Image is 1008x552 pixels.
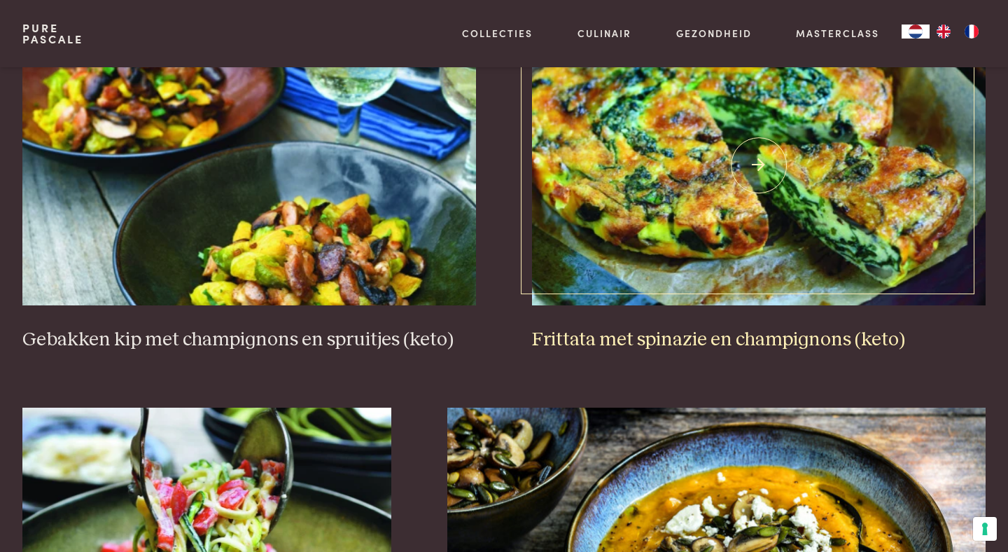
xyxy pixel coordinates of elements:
a: Collecties [462,26,533,41]
a: Gezondheid [676,26,752,41]
div: Language [902,25,930,39]
h3: Frittata met spinazie en champignons (keto) [532,328,986,352]
button: Uw voorkeuren voor toestemming voor trackingtechnologieën [973,517,997,541]
a: Culinair [577,26,631,41]
a: Gebakken kip met champignons en spruitjes (keto) Gebakken kip met champignons en spruitjes (keto) [22,25,476,352]
a: Masterclass [796,26,879,41]
a: Frittata met spinazie en champignons (keto) Frittata met spinazie en champignons (keto) [532,25,986,352]
ul: Language list [930,25,986,39]
a: NL [902,25,930,39]
a: PurePascale [22,22,83,45]
aside: Language selected: Nederlands [902,25,986,39]
a: FR [958,25,986,39]
h3: Gebakken kip met champignons en spruitjes (keto) [22,328,476,352]
a: EN [930,25,958,39]
img: Frittata met spinazie en champignons (keto) [532,25,986,305]
img: Gebakken kip met champignons en spruitjes (keto) [22,25,476,305]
